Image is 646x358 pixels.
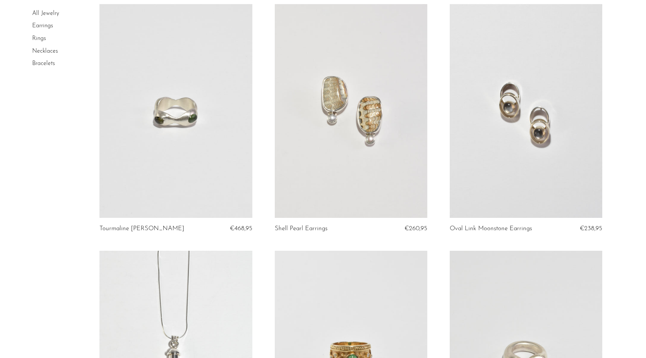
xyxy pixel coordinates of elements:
[32,23,53,29] a: Earrings
[580,225,602,232] span: €238,95
[32,10,59,16] a: All Jewelry
[32,61,55,67] a: Bracelets
[275,225,327,232] a: Shell Pearl Earrings
[32,48,58,54] a: Necklaces
[404,225,427,232] span: €260,95
[99,225,184,232] a: Tourmaline [PERSON_NAME]
[32,36,46,41] a: Rings
[230,225,252,232] span: €468,95
[450,225,532,232] a: Oval Link Moonstone Earrings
